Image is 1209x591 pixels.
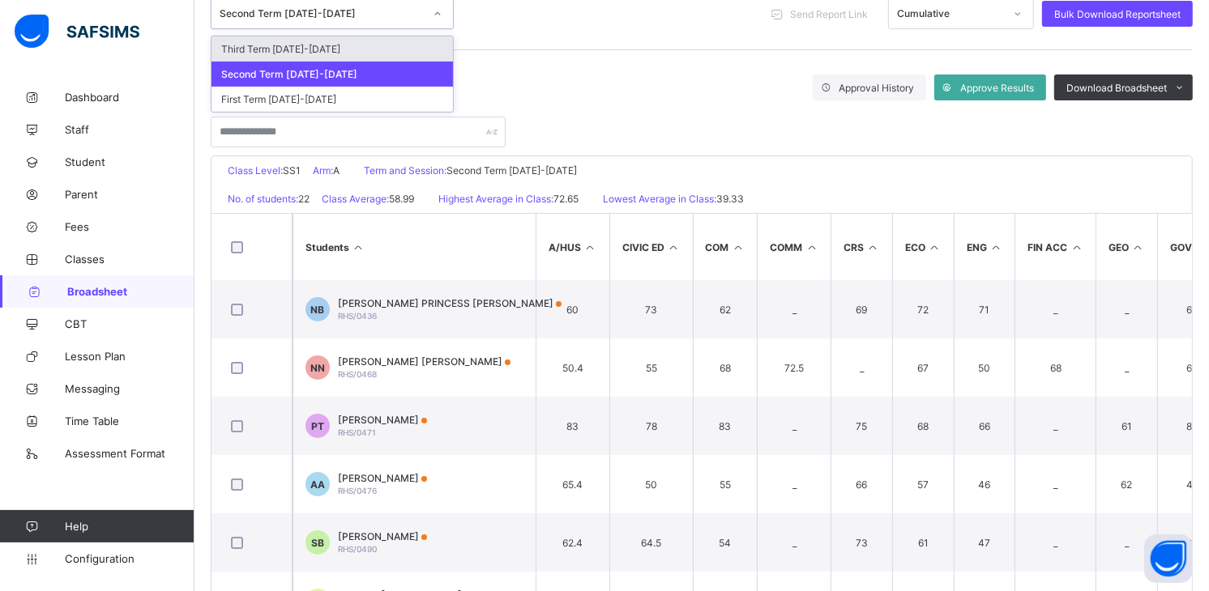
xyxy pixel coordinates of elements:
td: 54 [693,513,758,572]
button: Open asap [1144,534,1193,583]
span: Class Average: [322,193,389,205]
td: 73 [609,280,693,338]
span: Parent [65,188,194,201]
span: Classes [65,253,194,266]
th: FIN ACC [1015,214,1096,280]
td: 68 [693,338,758,397]
span: RHS/0436 [338,311,377,321]
td: _ [1015,455,1096,513]
span: [PERSON_NAME] [338,530,427,542]
span: NN [310,362,325,374]
td: 66 [831,455,892,513]
td: 50.4 [536,338,609,397]
div: Second Term [DATE]-[DATE] [211,62,453,87]
span: Help [65,520,194,533]
th: GEO [1096,214,1157,280]
td: 60 [536,280,609,338]
td: 61 [1096,397,1157,455]
td: 50 [954,338,1015,397]
td: _ [757,280,831,338]
i: Sort in Ascending Order [805,241,818,253]
td: 71 [954,280,1015,338]
i: Sort in Ascending Order [928,241,942,253]
th: ENG [954,214,1015,280]
td: 50 [609,455,693,513]
td: _ [757,513,831,572]
th: CRS [831,214,892,280]
span: Lowest Average in Class: [603,193,716,205]
td: 47 [954,513,1015,572]
span: Send Report Link [790,8,868,20]
span: Dashboard [65,91,194,104]
span: PT [311,420,324,432]
span: Highest Average in Class: [438,193,553,205]
td: _ [1096,338,1157,397]
td: 67 [892,338,954,397]
td: 64.5 [609,513,693,572]
span: [PERSON_NAME] [PERSON_NAME] [338,355,511,368]
span: Configuration [65,552,194,565]
span: RHS/0476 [338,486,377,495]
span: Broadsheet [67,285,194,298]
i: Sort in Ascending Order [866,241,880,253]
td: _ [1015,280,1096,338]
td: 69 [831,280,892,338]
div: Cumulative [897,8,1004,20]
span: [PERSON_NAME] PRINCESS [PERSON_NAME] [338,297,562,309]
span: Bulk Download Reportsheet [1054,8,1181,20]
th: ECO [892,214,954,280]
td: _ [831,338,892,397]
span: RHS/0468 [338,369,377,379]
i: Sort Ascending [352,241,365,253]
div: Third Term [DATE]-[DATE] [211,36,453,62]
span: Student [65,155,194,168]
span: No. of students: [228,193,298,205]
td: 75 [831,397,892,455]
span: Time Table [65,415,194,427]
td: _ [1015,513,1096,572]
span: [PERSON_NAME] [338,472,427,484]
td: 73 [831,513,892,572]
i: Sort in Ascending Order [732,241,745,253]
td: 55 [609,338,693,397]
span: RHS/0471 [338,427,376,437]
div: Second Term [DATE]-[DATE] [220,8,424,20]
td: 68 [1015,338,1096,397]
span: Arm: [313,164,333,176]
td: _ [757,397,831,455]
td: _ [1096,513,1157,572]
span: Approval History [839,82,914,94]
span: Class Level: [228,164,283,176]
i: Sort in Ascending Order [1070,241,1083,253]
td: 55 [693,455,758,513]
span: SS1 [283,164,301,176]
span: AA [310,478,325,491]
td: _ [757,455,831,513]
i: Sort in Ascending Order [667,241,681,253]
td: 66 [954,397,1015,455]
span: Staff [65,123,194,136]
td: 62.4 [536,513,609,572]
td: 83 [693,397,758,455]
th: COMM [757,214,831,280]
td: 62 [693,280,758,338]
span: Second Term [DATE]-[DATE] [446,164,577,176]
th: COM [693,214,758,280]
td: 62 [1096,455,1157,513]
span: A [333,164,340,176]
span: CBT [65,317,194,330]
div: First Term [DATE]-[DATE] [211,87,453,112]
span: 22 [298,193,310,205]
span: Lesson Plan [65,350,194,363]
th: A/HUS [536,214,609,280]
span: [PERSON_NAME] [338,414,427,426]
span: 72.65 [553,193,579,205]
td: _ [1015,397,1096,455]
span: Assessment Format [65,447,194,460]
td: 57 [892,455,954,513]
i: Sort in Ascending Order [583,241,597,253]
td: 72 [892,280,954,338]
span: Fees [65,220,194,233]
i: Sort in Ascending Order [989,241,1003,253]
span: SB [311,537,324,549]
